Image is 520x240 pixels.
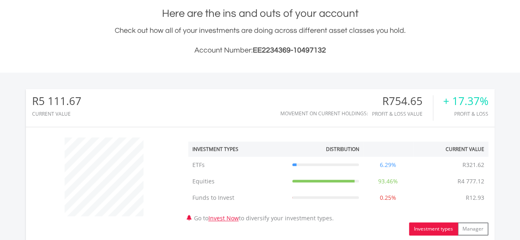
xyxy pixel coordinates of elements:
td: 6.29% [363,157,413,173]
td: ETFs [188,157,288,173]
div: Movement on Current Holdings: [280,111,368,116]
td: 93.46% [363,173,413,190]
span: EE2234369-10497132 [253,46,326,54]
div: R754.65 [372,95,433,107]
a: Invest Now [208,214,239,222]
td: 0.25% [363,190,413,206]
h3: Account Number: [26,45,495,56]
div: Profit & Loss [443,111,488,117]
th: Investment Types [188,142,288,157]
div: CURRENT VALUE [32,111,81,117]
div: R5 111.67 [32,95,81,107]
td: Equities [188,173,288,190]
div: Distribution [326,146,359,153]
div: + 17.37% [443,95,488,107]
td: R321.62 [458,157,488,173]
th: Current Value [413,142,488,157]
div: Check out how all of your investments are doing across different asset classes you hold. [26,25,495,56]
div: Profit & Loss Value [372,111,433,117]
h1: Here are the ins and outs of your account [26,6,495,21]
td: R4 777.12 [453,173,488,190]
button: Investment types [409,222,458,235]
button: Manager [458,222,488,235]
td: Funds to Invest [188,190,288,206]
td: R12.93 [462,190,488,206]
div: Go to to diversify your investment types. [182,133,495,235]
